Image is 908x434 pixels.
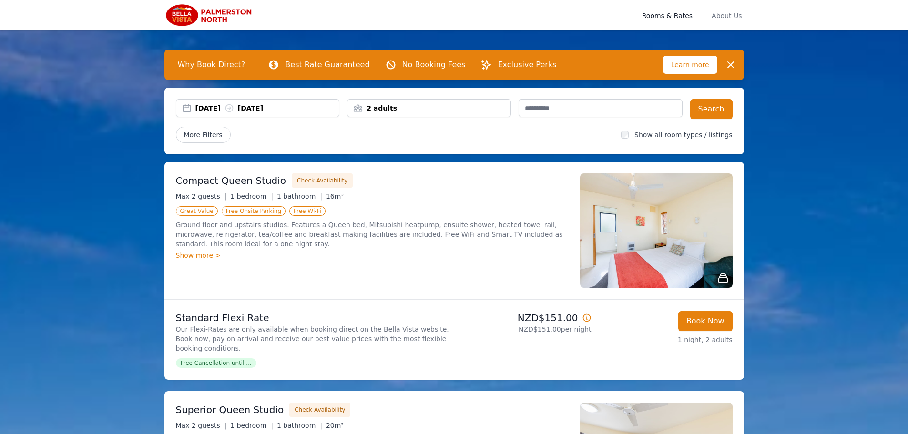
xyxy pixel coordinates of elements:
[176,251,569,260] div: Show more >
[289,206,326,216] span: Free Wi-Fi
[230,192,273,200] span: 1 bedroom |
[289,403,350,417] button: Check Availability
[678,311,733,331] button: Book Now
[277,422,322,429] span: 1 bathroom |
[195,103,339,113] div: [DATE] [DATE]
[292,173,353,188] button: Check Availability
[176,324,450,353] p: Our Flexi-Rates are only available when booking direct on the Bella Vista website. Book now, pay ...
[402,59,466,71] p: No Booking Fees
[176,311,450,324] p: Standard Flexi Rate
[277,192,322,200] span: 1 bathroom |
[663,56,717,74] span: Learn more
[498,59,556,71] p: Exclusive Perks
[176,174,286,187] h3: Compact Queen Studio
[176,220,569,249] p: Ground floor and upstairs studios. Features a Queen bed, Mitsubishi heatpump, ensuite shower, hea...
[176,127,231,143] span: More Filters
[170,55,253,74] span: Why Book Direct?
[458,324,592,334] p: NZD$151.00 per night
[326,192,344,200] span: 16m²
[599,335,733,344] p: 1 night, 2 adults
[285,59,369,71] p: Best Rate Guaranteed
[634,131,732,139] label: Show all room types / listings
[230,422,273,429] span: 1 bedroom |
[347,103,510,113] div: 2 adults
[176,206,218,216] span: Great Value
[222,206,286,216] span: Free Onsite Parking
[176,192,227,200] span: Max 2 guests |
[176,403,284,416] h3: Superior Queen Studio
[326,422,344,429] span: 20m²
[690,99,733,119] button: Search
[176,422,227,429] span: Max 2 guests |
[176,358,256,368] span: Free Cancellation until ...
[164,4,256,27] img: Bella Vista Palmerston North
[458,311,592,324] p: NZD$151.00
